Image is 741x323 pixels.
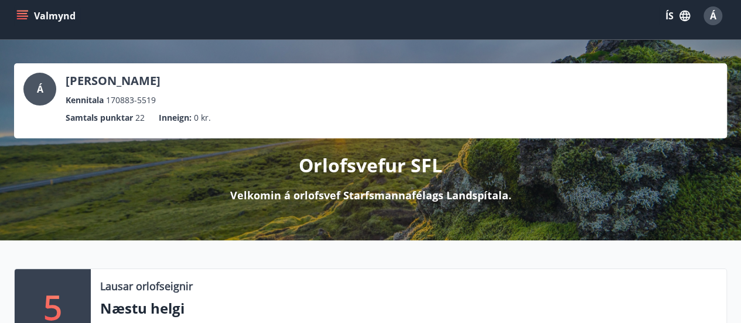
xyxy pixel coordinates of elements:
[66,94,104,107] p: Kennitala
[37,83,43,96] span: Á
[159,111,192,124] p: Inneign :
[699,2,727,30] button: Á
[14,5,80,26] button: menu
[299,152,442,178] p: Orlofsvefur SFL
[710,9,716,22] span: Á
[100,278,193,294] p: Lausar orlofseignir
[659,5,696,26] button: ÍS
[230,188,511,203] p: Velkomin á orlofsvef Starfsmannafélags Landspítala.
[66,111,133,124] p: Samtals punktar
[106,94,156,107] span: 170883-5519
[100,298,717,318] p: Næstu helgi
[194,111,211,124] span: 0 kr.
[135,111,145,124] span: 22
[66,73,161,89] p: [PERSON_NAME]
